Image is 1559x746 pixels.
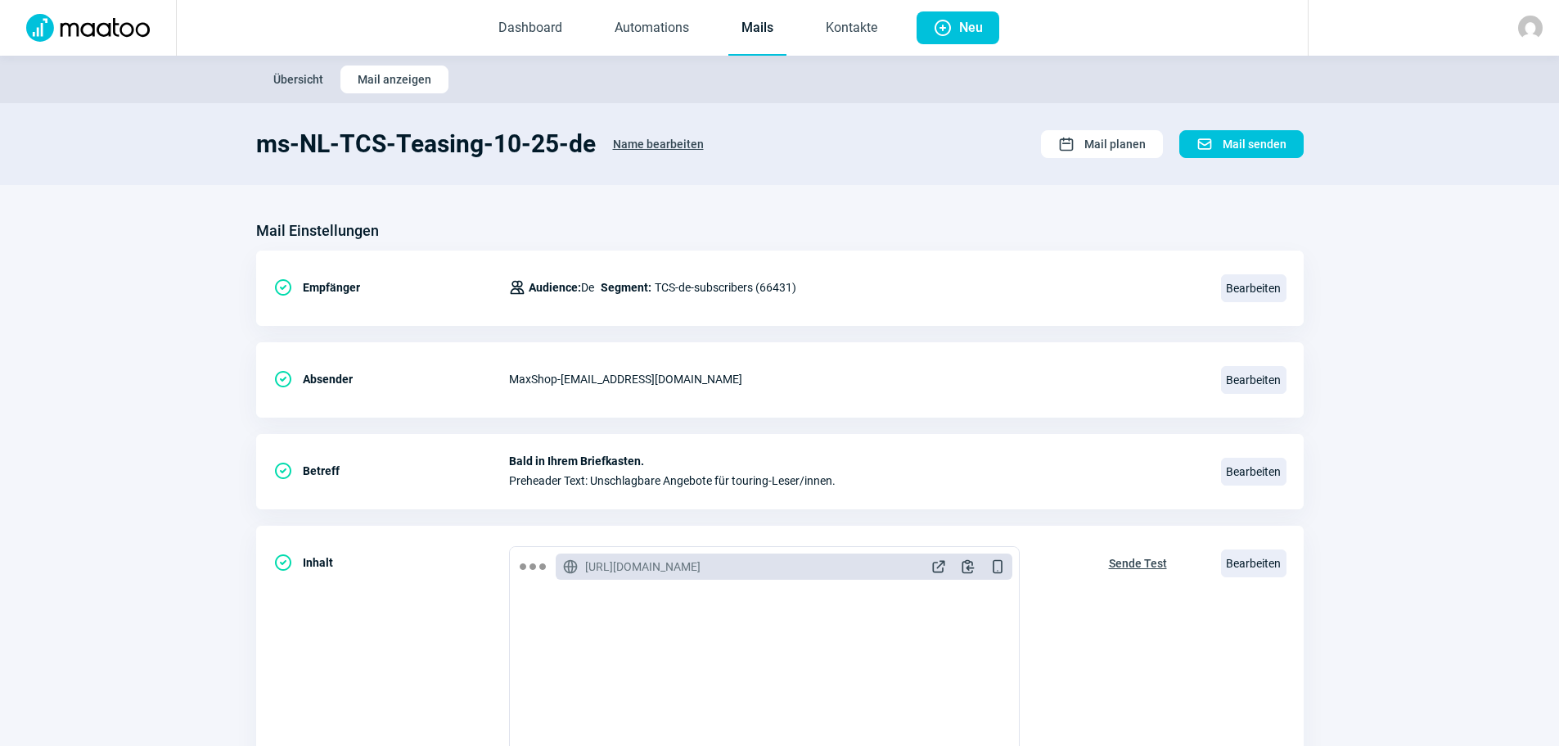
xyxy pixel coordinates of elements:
[1084,131,1146,157] span: Mail planen
[273,546,509,579] div: Inhalt
[596,129,721,159] button: Name bearbeiten
[601,278,651,297] span: Segment:
[1223,131,1286,157] span: Mail senden
[358,66,431,93] span: Mail anzeigen
[613,131,704,157] span: Name bearbeiten
[509,454,1201,468] span: Bald in Ihrem Briefkasten.
[585,558,701,575] span: [URL][DOMAIN_NAME]
[273,363,509,396] div: Absender
[340,66,448,93] button: Mail anzeigen
[256,129,596,159] h1: ms-NL-TCS-Teasing-10-25-de
[1092,546,1184,577] button: Sende Test
[1221,458,1286,486] span: Bearbeiten
[509,474,1201,487] span: Preheader Text: Unschlagbare Angebote für touring-Leser/innen.
[273,454,509,487] div: Betreff
[509,271,796,304] div: TCS-de-subscribers (66431)
[1221,366,1286,394] span: Bearbeiten
[529,278,594,297] span: De
[1221,274,1286,302] span: Bearbeiten
[1041,130,1163,158] button: Mail planen
[1518,16,1543,40] img: avatar
[917,11,999,44] button: Neu
[959,11,983,44] span: Neu
[728,2,786,56] a: Mails
[529,281,581,294] span: Audience:
[1221,549,1286,577] span: Bearbeiten
[509,363,1201,396] div: MaxShop - [EMAIL_ADDRESS][DOMAIN_NAME]
[1179,130,1304,158] button: Mail senden
[256,218,379,244] h3: Mail Einstellungen
[273,66,323,93] span: Übersicht
[485,2,575,56] a: Dashboard
[273,271,509,304] div: Empfänger
[813,2,890,56] a: Kontakte
[256,66,340,93] button: Übersicht
[16,14,160,42] img: Logo
[602,2,702,56] a: Automations
[1109,550,1167,576] span: Sende Test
